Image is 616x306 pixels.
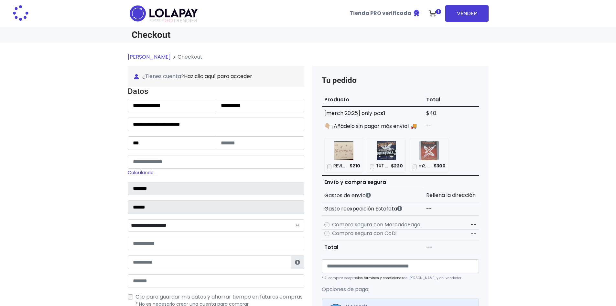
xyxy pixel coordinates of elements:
[366,193,371,198] i: Los gastos de envío dependen de códigos postales. ¡Te puedes llevar más productos en un solo envío !
[128,3,200,24] img: logo
[419,163,431,169] p: m3, light ver. sellado
[350,9,411,17] b: Tienda PRO verificada
[350,163,360,169] span: $210
[380,109,385,117] strong: x1
[165,17,173,24] span: GO
[424,120,479,133] td: --
[358,276,403,280] a: los términos y condiciones
[376,163,389,169] p: TXT weverse ver FREEFALL
[391,163,403,169] span: $220
[470,221,476,229] span: --
[128,53,489,66] nav: breadcrumb
[334,141,353,160] img: REVISTA SOLOBINO
[132,29,304,40] h1: Checkout
[322,93,424,107] th: Producto
[322,286,479,293] p: Opciones de pago:
[322,120,424,133] td: 👇🏼 ¡Añádelo sin pagar más envío! 🚚
[424,189,479,202] td: Rellena la dirección
[150,18,197,24] span: TRENDIER
[470,230,476,237] span: --
[322,176,424,189] th: Envío y compra segura
[333,163,347,169] p: REVISTA SOLOBINO
[171,53,202,61] li: Checkout
[322,241,424,254] th: Total
[436,9,441,14] span: 1
[434,163,446,169] span: $300
[426,4,443,23] a: 1
[424,93,479,107] th: Total
[397,206,402,211] i: Estafeta cobra este monto extra por ser un CP de difícil acceso
[150,19,165,22] span: POWERED BY
[322,76,479,85] h4: Tu pedido
[413,9,420,17] img: Tienda verificada
[184,73,252,80] a: Haz clic aquí para acceder
[322,276,479,280] p: * Al comprar aceptas de [PERSON_NAME] y del vendedor
[322,189,424,202] th: Gastos de envío
[332,230,396,237] label: Compra segura con CoDi
[419,141,439,160] img: m3, light ver. sellado
[424,107,479,120] td: $40
[445,5,489,22] a: VENDER
[135,293,303,300] span: Clic para guardar mis datos y ahorrar tiempo en futuras compras
[295,260,300,265] i: Estafeta lo usará para ponerse en contacto en caso de tener algún problema con el envío
[128,169,157,176] small: Calculando…
[134,73,298,80] span: ¿Tienes cuenta?
[128,87,304,96] h4: Datos
[424,241,479,254] td: --
[377,141,396,160] img: TXT weverse ver FREEFALL
[424,202,479,215] td: --
[332,221,420,229] label: Compra segura con MercadoPago
[322,107,424,120] td: [merch 20:25] only pc
[128,53,171,61] a: [PERSON_NAME]
[322,202,424,215] th: Gasto reexpedición Estafeta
